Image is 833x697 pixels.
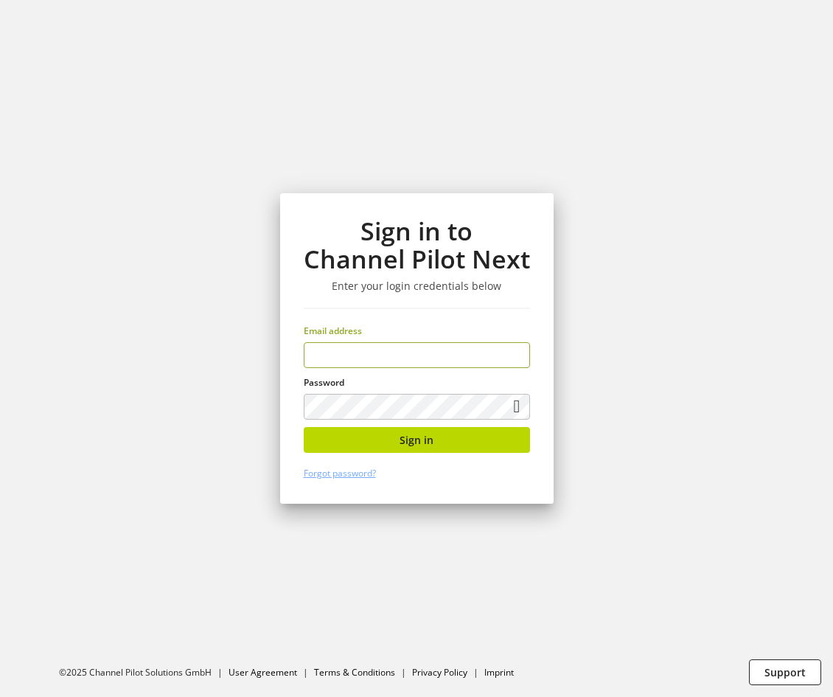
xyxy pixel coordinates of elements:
[304,376,344,389] span: Password
[484,666,514,679] a: Imprint
[304,217,530,274] h1: Sign in to Channel Pilot Next
[764,665,806,680] span: Support
[229,666,297,679] a: User Agreement
[304,467,376,479] a: Forgot password?
[304,280,530,293] h3: Enter your login credentials below
[304,325,362,337] span: Email address
[749,659,821,685] button: Support
[412,666,467,679] a: Privacy Policy
[400,432,433,448] span: Sign in
[59,666,229,679] li: ©2025 Channel Pilot Solutions GmbH
[314,666,395,679] a: Terms & Conditions
[304,427,530,453] button: Sign in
